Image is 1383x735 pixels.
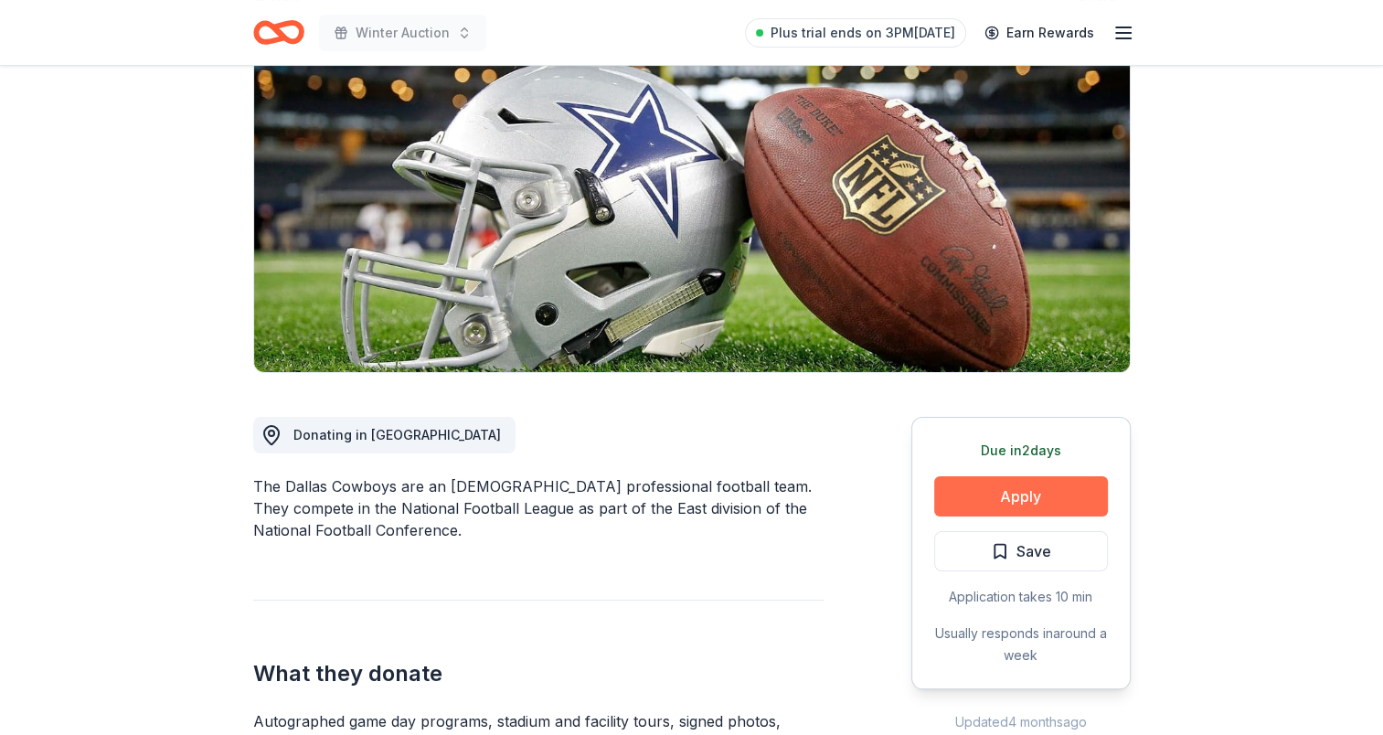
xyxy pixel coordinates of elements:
span: Plus trial ends on 3PM[DATE] [771,22,955,44]
div: Due in 2 days [934,440,1108,462]
div: The Dallas Cowboys are an [DEMOGRAPHIC_DATA] professional football team. They compete in the Nati... [253,475,824,541]
a: Plus trial ends on 3PM[DATE] [745,18,966,48]
button: Apply [934,476,1108,517]
span: Save [1016,539,1051,563]
h2: What they donate [253,659,824,688]
a: Earn Rewards [973,16,1105,49]
img: Image for Dallas Cowboys [254,23,1130,372]
a: Home [253,11,304,54]
span: Winter Auction [356,22,450,44]
div: Updated 4 months ago [911,711,1131,733]
div: Application takes 10 min [934,586,1108,608]
span: Donating in [GEOGRAPHIC_DATA] [293,427,501,442]
button: Save [934,531,1108,571]
div: Usually responds in around a week [934,623,1108,666]
button: Winter Auction [319,15,486,51]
